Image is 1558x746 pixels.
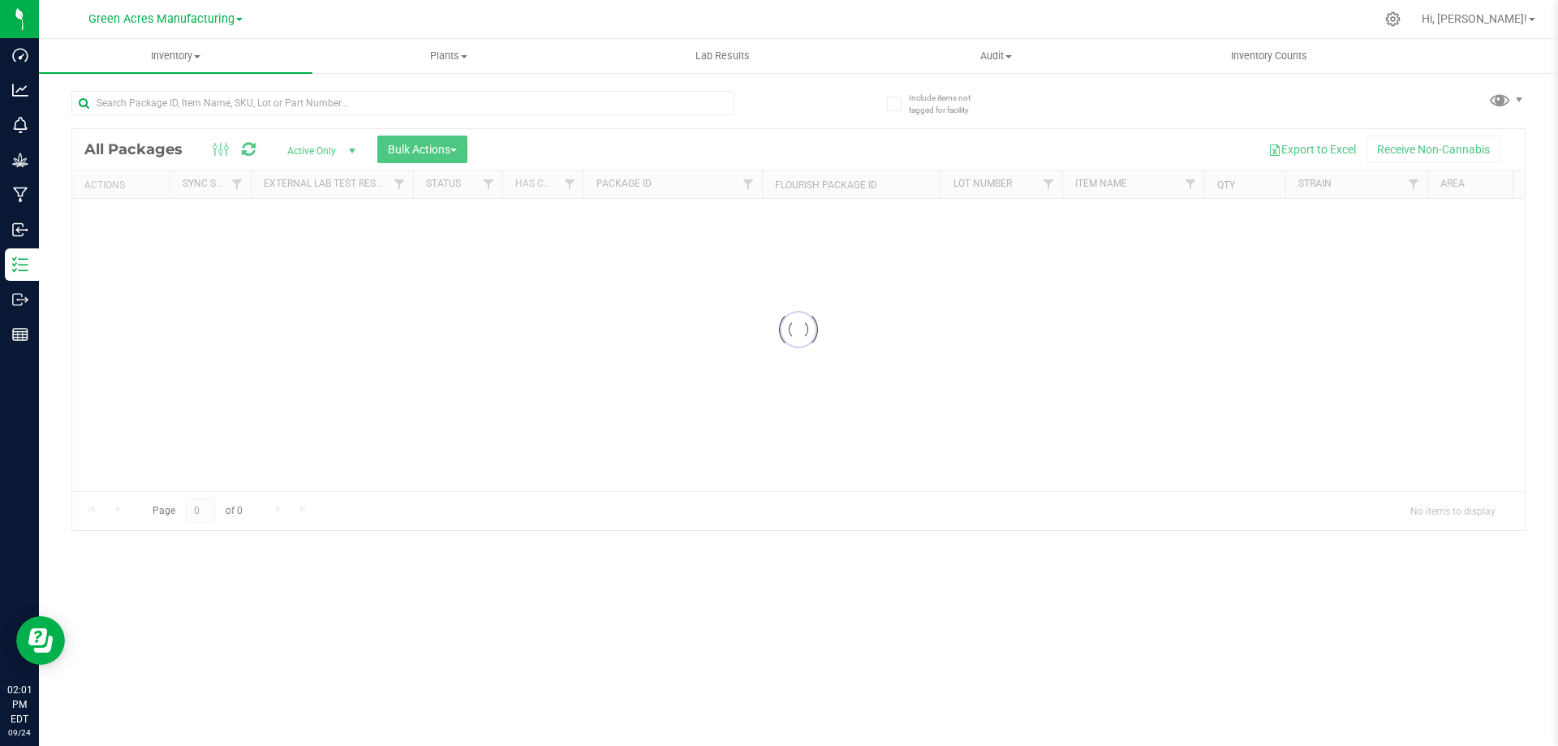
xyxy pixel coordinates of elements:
a: Lab Results [586,39,859,73]
inline-svg: Grow [12,152,28,168]
inline-svg: Manufacturing [12,187,28,203]
span: Plants [313,49,585,63]
inline-svg: Dashboard [12,47,28,63]
p: 02:01 PM EDT [7,683,32,727]
a: Audit [859,39,1133,73]
inline-svg: Inventory [12,257,28,273]
a: Plants [312,39,586,73]
span: Green Acres Manufacturing [88,12,235,26]
inline-svg: Monitoring [12,117,28,133]
p: 09/24 [7,727,32,739]
inline-svg: Inbound [12,222,28,238]
span: Include items not tagged for facility [909,92,990,116]
span: Audit [860,49,1132,63]
inline-svg: Outbound [12,291,28,308]
input: Search Package ID, Item Name, SKU, Lot or Part Number... [71,91,734,115]
a: Inventory [39,39,312,73]
span: Inventory Counts [1209,49,1329,63]
iframe: Resource center [16,616,65,665]
span: Lab Results [674,49,772,63]
span: Inventory [39,49,312,63]
a: Inventory Counts [1133,39,1406,73]
inline-svg: Reports [12,326,28,343]
span: Hi, [PERSON_NAME]! [1422,12,1527,25]
inline-svg: Analytics [12,82,28,98]
div: Manage settings [1383,11,1403,27]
